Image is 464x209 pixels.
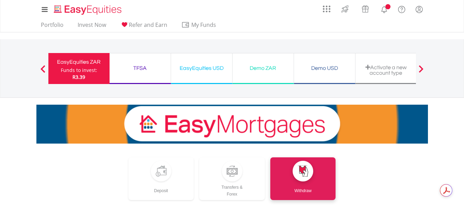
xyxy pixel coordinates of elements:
img: EasyEquities_Logo.png [53,4,124,15]
img: EasyMortage Promotion Banner [36,105,428,144]
a: FAQ's and Support [393,2,410,15]
img: thrive-v2.svg [339,3,351,14]
span: Refer and Earn [129,21,167,29]
span: My Funds [181,20,226,29]
div: Activate a new account type [360,64,412,76]
div: Withdraw [270,181,336,194]
div: Transfers & Forex [199,181,265,198]
a: AppsGrid [318,2,335,13]
a: Invest Now [75,21,109,32]
a: Portfolio [38,21,66,32]
a: Transfers &Forex [199,157,265,200]
span: R3.39 [72,74,85,80]
a: Refer and Earn [117,21,170,32]
img: vouchers-v2.svg [360,3,371,14]
div: Deposit [128,181,194,194]
div: Funds to invest: [61,67,97,74]
div: EasyEquities ZAR [53,57,105,67]
a: Notifications [375,2,393,15]
a: Withdraw [270,157,336,200]
div: EasyEquities USD [175,63,228,73]
div: Demo ZAR [237,63,290,73]
a: Home page [51,2,124,15]
div: Demo USD [298,63,351,73]
img: grid-menu-icon.svg [323,5,330,13]
a: My Profile [410,2,428,17]
a: Deposit [128,157,194,200]
a: Vouchers [355,2,375,14]
div: TFSA [114,63,167,73]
